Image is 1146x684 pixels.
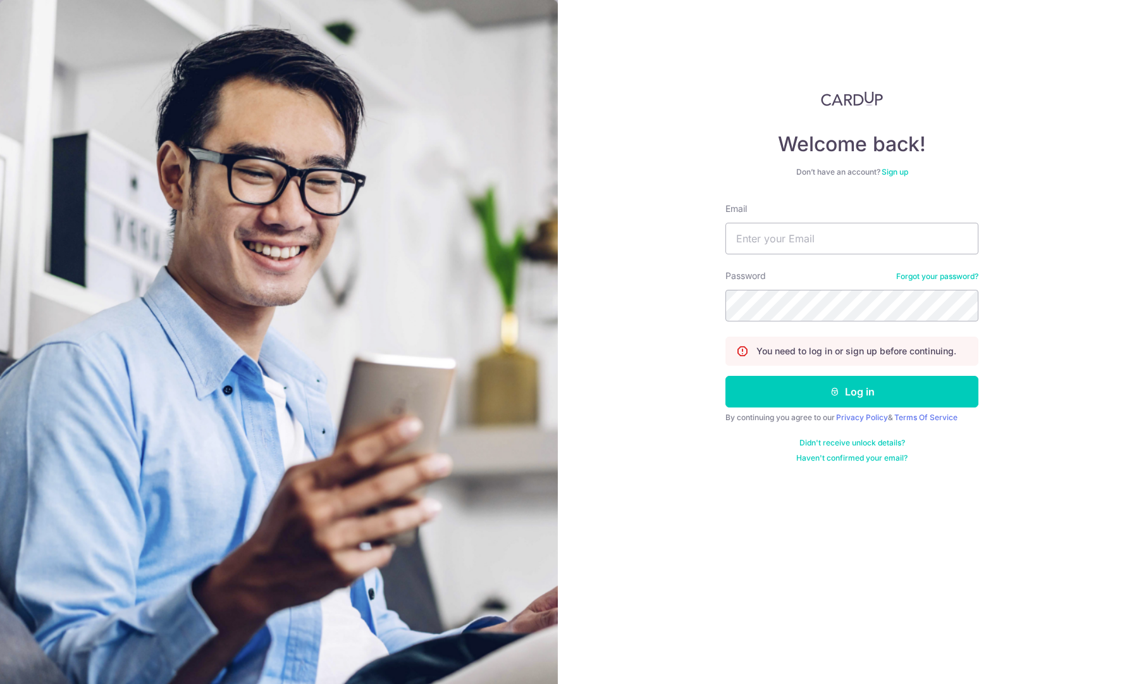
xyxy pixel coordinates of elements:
[882,167,908,177] a: Sign up
[896,271,978,282] a: Forgot your password?
[756,345,956,358] p: You need to log in or sign up before continuing.
[725,376,978,407] button: Log in
[725,167,978,177] div: Don’t have an account?
[799,438,905,448] a: Didn't receive unlock details?
[836,413,888,422] a: Privacy Policy
[796,453,908,463] a: Haven't confirmed your email?
[821,91,883,106] img: CardUp Logo
[725,270,766,282] label: Password
[725,413,978,423] div: By continuing you agree to our &
[725,202,747,215] label: Email
[725,132,978,157] h4: Welcome back!
[725,223,978,254] input: Enter your Email
[894,413,958,422] a: Terms Of Service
